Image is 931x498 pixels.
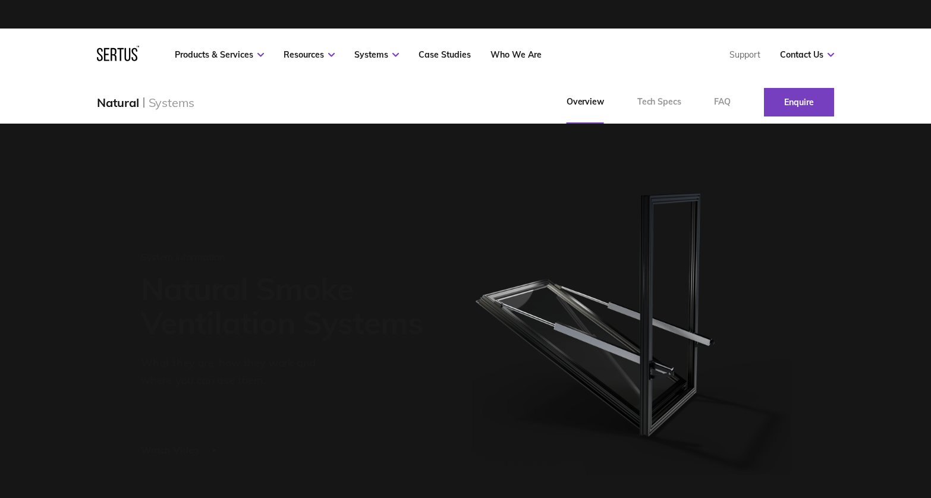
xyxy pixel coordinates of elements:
[729,49,760,60] a: Support
[354,49,399,60] a: Systems
[97,95,139,110] div: Natural
[175,49,264,60] a: Products & Services
[697,81,747,124] a: FAQ
[419,49,471,60] a: Case Studies
[621,81,698,124] a: Tech Specs
[141,355,337,390] div: What they are, how they work and where you can use them.
[780,49,834,60] a: Contact Us
[284,49,335,60] a: Resources
[141,272,433,339] h1: Natural Smoke Ventilation Systems
[490,49,542,60] a: Who We Are
[141,251,241,263] div: System Information
[141,440,199,459] div: Watch Video
[149,95,195,110] div: Systems
[764,88,834,116] a: Enquire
